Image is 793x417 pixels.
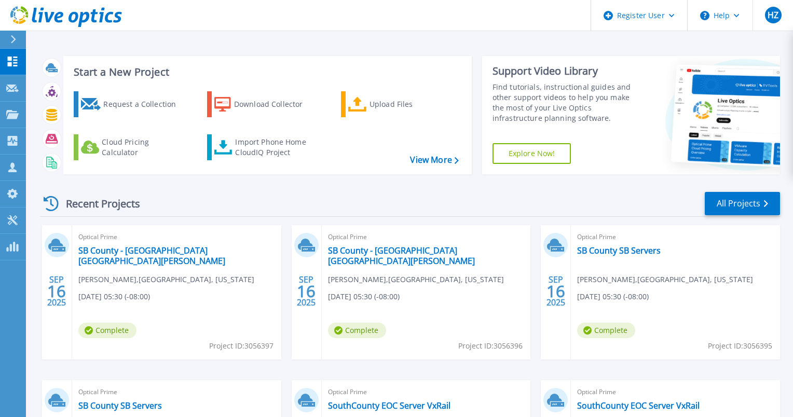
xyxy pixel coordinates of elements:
a: Explore Now! [493,143,571,164]
div: SEP 2025 [546,272,566,310]
div: Support Video Library [493,64,642,78]
span: Optical Prime [78,231,275,243]
span: [PERSON_NAME] , [GEOGRAPHIC_DATA], [US_STATE] [328,274,504,285]
div: SEP 2025 [47,272,66,310]
div: Import Phone Home CloudIQ Project [235,137,316,158]
span: Optical Prime [577,386,774,398]
a: SB County SB Servers [577,245,661,256]
a: SouthCounty EOC Server VxRail [577,400,700,411]
span: 16 [297,287,316,296]
span: Project ID: 3056396 [458,340,523,352]
span: 16 [47,287,66,296]
span: HZ [768,11,778,19]
div: Request a Collection [103,94,186,115]
span: Optical Prime [577,231,774,243]
div: Find tutorials, instructional guides and other support videos to help you make the most of your L... [493,82,642,123]
div: SEP 2025 [296,272,316,310]
a: Request a Collection [74,91,189,117]
span: [PERSON_NAME] , [GEOGRAPHIC_DATA], [US_STATE] [577,274,753,285]
span: [DATE] 05:30 (-08:00) [78,291,150,302]
a: SB County SB Servers [78,400,162,411]
span: [PERSON_NAME] , [GEOGRAPHIC_DATA], [US_STATE] [78,274,254,285]
span: [DATE] 05:30 (-08:00) [328,291,400,302]
div: Download Collector [234,94,317,115]
div: Cloud Pricing Calculator [102,137,185,158]
span: Complete [78,323,136,338]
a: SouthCounty EOC Server VxRail [328,400,450,411]
span: Complete [577,323,635,338]
span: Project ID: 3056395 [708,340,772,352]
span: 16 [546,287,565,296]
a: All Projects [705,192,780,215]
a: View More [410,155,458,165]
a: Cloud Pricing Calculator [74,134,189,160]
a: Upload Files [341,91,457,117]
h3: Start a New Project [74,66,458,78]
span: Optical Prime [328,231,525,243]
a: Download Collector [207,91,323,117]
span: Optical Prime [78,386,275,398]
a: SB County - [GEOGRAPHIC_DATA] [GEOGRAPHIC_DATA][PERSON_NAME] [328,245,525,266]
span: Optical Prime [328,386,525,398]
div: Recent Projects [40,191,154,216]
span: Project ID: 3056397 [209,340,274,352]
div: Upload Files [370,94,453,115]
span: Complete [328,323,386,338]
a: SB County - [GEOGRAPHIC_DATA] [GEOGRAPHIC_DATA][PERSON_NAME] [78,245,275,266]
span: [DATE] 05:30 (-08:00) [577,291,649,302]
